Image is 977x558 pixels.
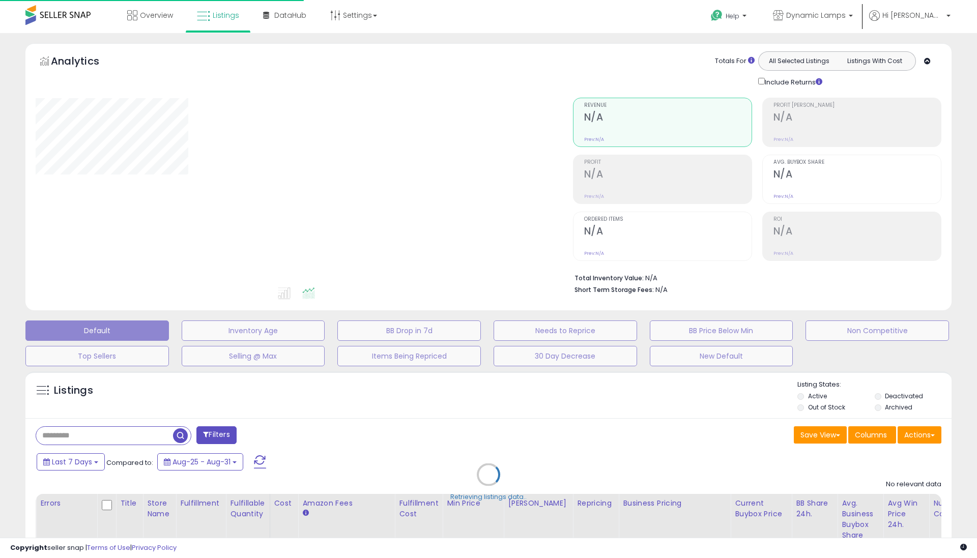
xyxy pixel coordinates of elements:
[773,193,793,199] small: Prev: N/A
[773,250,793,256] small: Prev: N/A
[786,10,846,20] span: Dynamic Lamps
[574,274,644,282] b: Total Inventory Value:
[650,346,793,366] button: New Default
[182,320,325,341] button: Inventory Age
[584,103,752,108] span: Revenue
[584,136,604,142] small: Prev: N/A
[882,10,943,20] span: Hi [PERSON_NAME]
[584,111,752,125] h2: N/A
[450,492,527,502] div: Retrieving listings data..
[773,103,941,108] span: Profit [PERSON_NAME]
[337,320,481,341] button: BB Drop in 7d
[574,271,934,283] li: N/A
[703,2,757,33] a: Help
[773,136,793,142] small: Prev: N/A
[710,9,723,22] i: Get Help
[773,217,941,222] span: ROI
[10,543,177,553] div: seller snap | |
[655,285,668,295] span: N/A
[761,54,837,68] button: All Selected Listings
[584,168,752,182] h2: N/A
[773,168,941,182] h2: N/A
[337,346,481,366] button: Items Being Repriced
[51,54,119,71] h5: Analytics
[773,111,941,125] h2: N/A
[494,320,637,341] button: Needs to Reprice
[274,10,306,20] span: DataHub
[773,160,941,165] span: Avg. Buybox Share
[182,346,325,366] button: Selling @ Max
[574,285,654,294] b: Short Term Storage Fees:
[715,56,755,66] div: Totals For
[837,54,912,68] button: Listings With Cost
[584,160,752,165] span: Profit
[584,225,752,239] h2: N/A
[25,320,169,341] button: Default
[869,10,951,33] a: Hi [PERSON_NAME]
[10,543,47,552] strong: Copyright
[726,12,739,20] span: Help
[584,193,604,199] small: Prev: N/A
[494,346,637,366] button: 30 Day Decrease
[584,217,752,222] span: Ordered Items
[140,10,173,20] span: Overview
[584,250,604,256] small: Prev: N/A
[213,10,239,20] span: Listings
[650,320,793,341] button: BB Price Below Min
[25,346,169,366] button: Top Sellers
[773,225,941,239] h2: N/A
[806,320,949,341] button: Non Competitive
[751,76,835,87] div: Include Returns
